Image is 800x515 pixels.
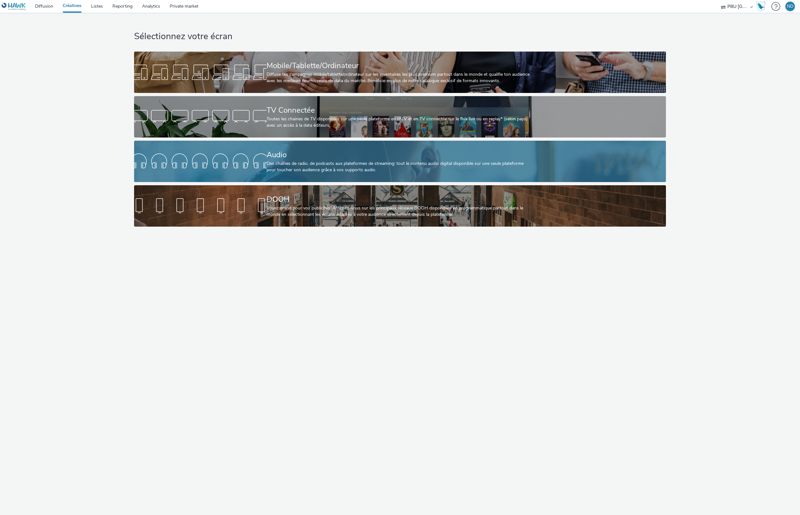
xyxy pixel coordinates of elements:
div: Toutes les chaines de TV disponibles sur une seule plateforme en IPTV et en TV connectée sur le f... [267,116,531,129]
a: AudioDes chaînes de radio, de podcasts aux plateformes de streaming: tout le contenu audio digita... [134,141,666,182]
a: DOOHVoyez grand pour vos publicités! Affichez-vous sur les principaux réseaux DOOH disponibles en... [134,185,666,227]
div: Des chaînes de radio, de podcasts aux plateformes de streaming: tout le contenu audio digital dis... [267,160,531,173]
a: Mobile/Tablette/OrdinateurDiffuse tes campagnes mobile/tablette/ordinateur sur les inventaires le... [134,52,666,93]
img: undefined Logo [2,3,26,11]
div: ND [787,2,793,11]
div: Audio [267,149,531,160]
a: Hawk Academy [756,1,768,11]
img: Hawk Academy [756,1,766,11]
a: TV ConnectéeToutes les chaines de TV disponibles sur une seule plateforme en IPTV et en TV connec... [134,96,666,138]
div: Mobile/Tablette/Ordinateur [267,60,531,71]
div: DOOH [267,194,531,205]
h1: Sélectionnez votre écran [134,31,666,43]
div: Diffuse tes campagnes mobile/tablette/ordinateur sur les inventaires les plus premium partout dan... [267,71,531,84]
div: TV Connectée [267,105,531,116]
div: Voyez grand pour vos publicités! Affichez-vous sur les principaux réseaux DOOH disponibles en pro... [267,205,531,218]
